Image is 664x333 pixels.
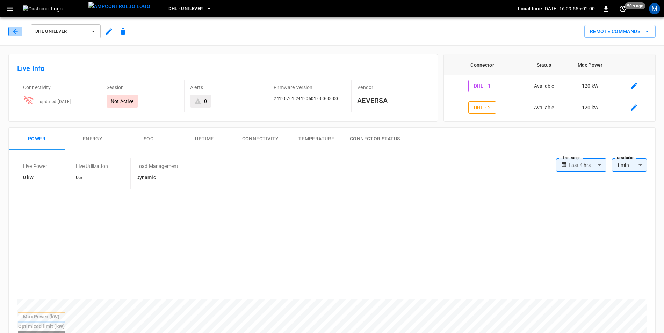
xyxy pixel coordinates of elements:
th: Connector [444,54,520,75]
p: Connectivity [23,84,95,91]
p: Load Management [136,163,178,170]
button: DHL - Unilever [166,2,215,16]
td: Unavailable [521,118,567,140]
label: Time Range [561,155,580,161]
h6: 0% [76,174,108,182]
th: Max Power [567,54,613,75]
p: [DATE] 16:09:55 +02:00 [543,5,595,12]
button: Uptime [176,128,232,150]
div: remote commands options [584,25,656,38]
button: Remote Commands [584,25,656,38]
td: Available [521,97,567,119]
div: profile-icon [649,3,660,14]
button: DHL - 2 [468,101,497,114]
img: Customer Logo [23,5,86,12]
button: Temperature [288,128,344,150]
button: set refresh interval [617,3,628,14]
h6: AEVERSA [357,95,429,106]
span: updated [DATE] [40,99,71,104]
button: SOC [121,128,176,150]
p: Session [107,84,179,91]
p: Live Utilization [76,163,108,170]
td: Available [521,75,567,97]
td: 44 kW [567,118,613,140]
span: DHL Unilever [35,28,87,36]
p: Vendor [357,84,429,91]
span: 50 s ago [625,2,645,9]
table: connector table [444,54,655,140]
h6: 0 kW [23,174,48,182]
h6: Dynamic [136,174,178,182]
h6: Live Info [17,63,429,74]
div: Last 4 hrs [569,158,606,172]
span: DHL - Unilever [168,5,203,13]
td: 120 kW [567,97,613,119]
button: Connector Status [344,128,405,150]
div: 0 [204,98,207,105]
img: ampcontrol.io logo [88,2,150,11]
label: Resolution [617,155,634,161]
th: Status [521,54,567,75]
button: DHL Unilever [31,24,101,38]
td: 120 kW [567,75,613,97]
button: DHL - 1 [468,80,497,92]
p: Firmware Version [274,84,346,91]
p: Live Power [23,163,48,170]
button: Power [9,128,65,150]
div: 1 min [612,158,647,172]
button: Energy [65,128,121,150]
p: Local time [518,5,542,12]
button: Connectivity [232,128,288,150]
p: Alerts [190,84,262,91]
span: 24120701-24120501-00000000 [274,96,338,101]
p: Not Active [111,98,134,105]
